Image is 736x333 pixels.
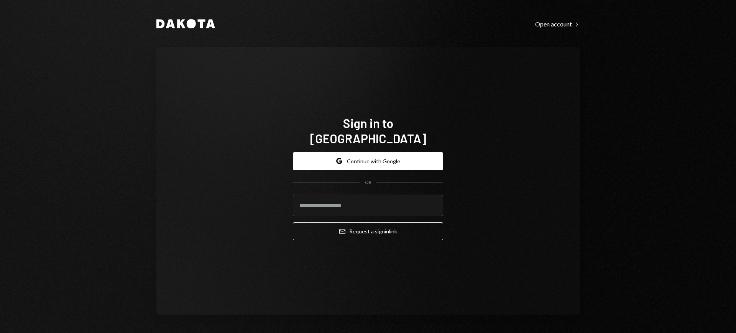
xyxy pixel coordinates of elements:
a: Open account [535,20,580,28]
div: OR [365,179,371,186]
button: Continue with Google [293,152,443,170]
button: Request a signinlink [293,222,443,240]
h1: Sign in to [GEOGRAPHIC_DATA] [293,115,443,146]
